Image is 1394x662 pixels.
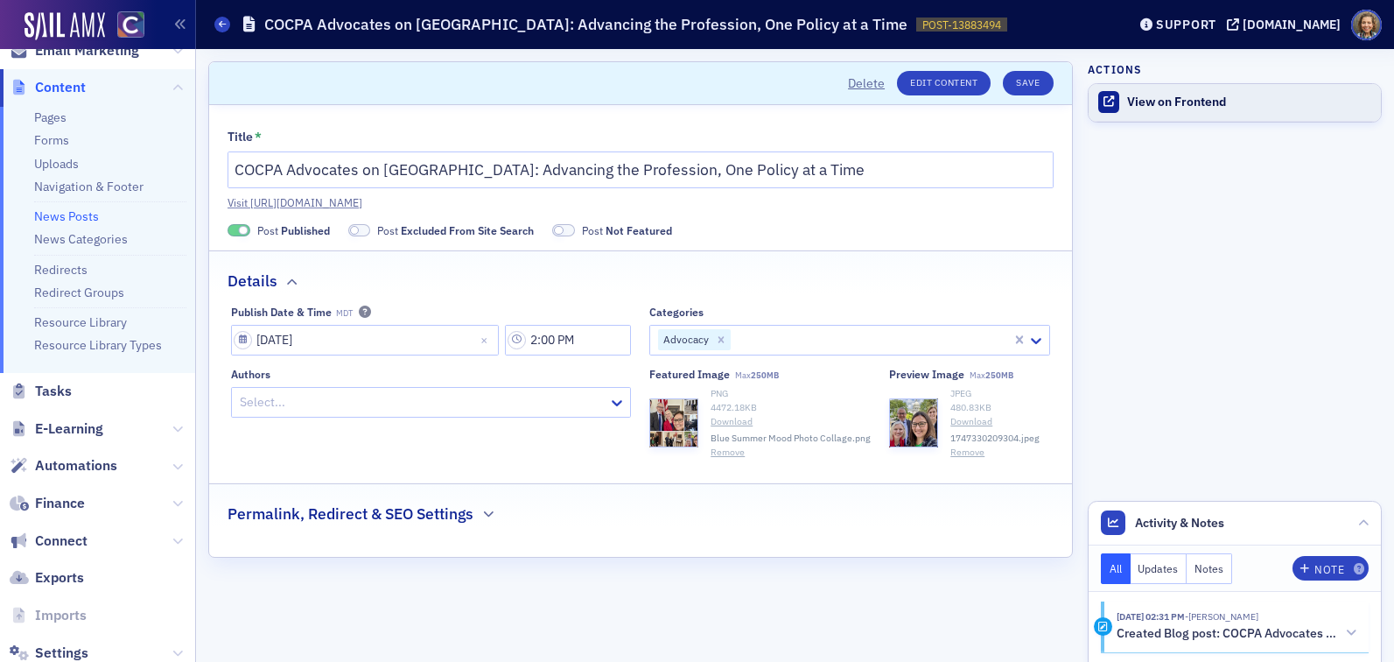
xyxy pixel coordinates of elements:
img: SailAMX [25,12,105,40]
div: 480.83 KB [950,401,1040,415]
div: Support [1156,17,1216,32]
span: Max [735,370,779,381]
button: Remove [950,446,984,460]
span: Tasks [35,382,72,401]
div: Preview image [889,368,964,381]
span: Exports [35,568,84,588]
div: Authors [231,368,270,381]
a: Resource Library [34,314,127,330]
h2: Permalink, Redirect & SEO Settings [228,503,473,525]
a: E-Learning [10,419,103,439]
span: Finance [35,494,85,513]
span: Post [377,222,534,238]
button: All [1101,553,1131,584]
button: Delete [848,74,885,93]
div: Note [1314,565,1344,574]
span: Imports [35,606,87,625]
button: Notes [1187,553,1232,584]
div: Title [228,130,253,145]
a: Uploads [34,156,79,172]
h1: COCPA Advocates on [GEOGRAPHIC_DATA]: Advancing the Profession, One Policy at a Time [264,14,907,35]
span: Not Featured [606,223,672,237]
a: Content [10,78,86,97]
button: Note [1292,556,1369,581]
div: Activity [1094,617,1112,636]
h4: Actions [1088,61,1142,77]
div: JPEG [950,387,1040,401]
span: POST-13883494 [922,18,1001,32]
a: Navigation & Footer [34,179,144,194]
span: Profile [1351,10,1382,40]
span: Excluded From Site Search [401,223,534,237]
a: Download [711,415,871,429]
span: 1747330209304.jpeg [950,432,1040,446]
span: Email Marketing [35,41,139,60]
button: Updates [1131,553,1187,584]
div: Advocacy [658,329,711,350]
span: Blue Summer Mood Photo Collage.png [711,432,871,446]
span: Lindsay Moore [1185,610,1258,623]
span: Max [970,370,1013,381]
a: Imports [10,606,87,625]
a: Download [950,415,1040,429]
div: Publish Date & Time [231,306,332,319]
img: SailAMX [117,11,144,39]
div: View on Frontend [1127,95,1372,110]
a: Email Marketing [10,41,139,60]
span: Activity & Notes [1135,514,1224,532]
div: 4472.18 KB [711,401,871,415]
span: 250MB [751,370,779,381]
span: MDT [336,308,353,319]
a: Redirect Groups [34,285,124,300]
span: Published [281,223,330,237]
span: Post [257,222,330,238]
input: MM/DD/YYYY [231,325,499,356]
abbr: This field is required [255,130,262,143]
div: Remove Advocacy [711,329,731,350]
button: Close [475,325,499,356]
a: News Posts [34,208,99,224]
a: Connect [10,532,88,551]
time: 5/21/2025 02:31 PM [1117,610,1185,623]
div: Featured Image [649,368,730,381]
h5: Created Blog post: COCPA Advocates on [GEOGRAPHIC_DATA]: Advancing the Profession, One Policy at ... [1117,626,1340,642]
a: Visit [URL][DOMAIN_NAME] [228,194,1054,210]
a: News Categories [34,231,128,247]
a: Pages [34,109,67,125]
a: Resource Library Types [34,337,162,353]
a: Finance [10,494,85,513]
a: Forms [34,132,69,148]
a: Redirects [34,262,88,278]
button: Save [1003,71,1053,95]
button: [DOMAIN_NAME] [1227,18,1347,31]
a: Exports [10,568,84,588]
span: Connect [35,532,88,551]
input: 00:00 AM [505,325,632,356]
a: Automations [10,456,117,475]
button: Remove [711,446,745,460]
span: Automations [35,456,117,475]
span: 250MB [985,370,1013,381]
span: Post [582,222,672,238]
a: Tasks [10,382,72,401]
span: Excluded From Site Search [348,224,371,237]
a: View on Frontend [1089,84,1381,121]
span: Published [228,224,250,237]
div: Categories [649,306,704,319]
div: [DOMAIN_NAME] [1243,17,1341,32]
span: Not Featured [552,224,575,237]
div: PNG [711,387,871,401]
button: Created Blog post: COCPA Advocates on [GEOGRAPHIC_DATA]: Advancing the Profession, One Policy at ... [1117,624,1356,643]
a: Edit Content [897,71,991,95]
a: View Homepage [105,11,144,41]
span: E-Learning [35,419,103,439]
span: Content [35,78,86,97]
h2: Details [228,270,277,292]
